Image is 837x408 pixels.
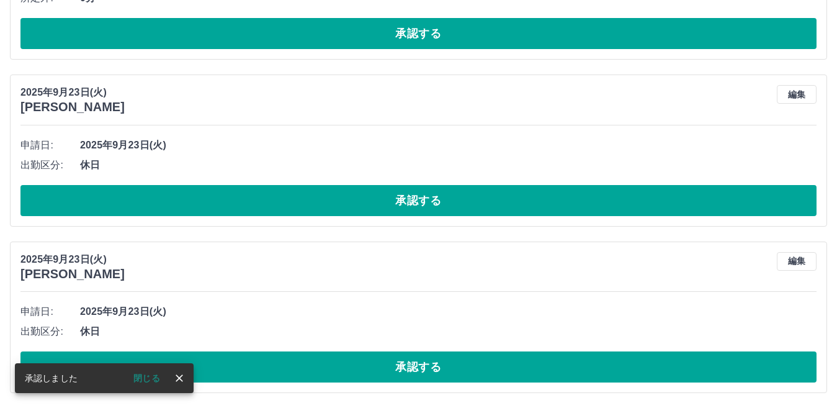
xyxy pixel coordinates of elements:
p: 2025年9月23日(火) [20,85,125,100]
span: 申請日: [20,138,80,153]
span: 休日 [80,324,817,339]
span: 申請日: [20,304,80,319]
button: 閉じる [123,369,170,388]
span: 2025年9月23日(火) [80,304,817,319]
span: 出勤区分: [20,324,80,339]
span: 出勤区分: [20,158,80,173]
p: 2025年9月23日(火) [20,252,125,267]
div: 承認しました [25,367,78,389]
span: 休日 [80,158,817,173]
button: 編集 [777,85,817,104]
button: 編集 [777,252,817,271]
span: 2025年9月23日(火) [80,138,817,153]
h3: [PERSON_NAME] [20,267,125,281]
h3: [PERSON_NAME] [20,100,125,114]
button: close [170,369,189,388]
button: 承認する [20,185,817,216]
button: 承認する [20,351,817,383]
button: 承認する [20,18,817,49]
